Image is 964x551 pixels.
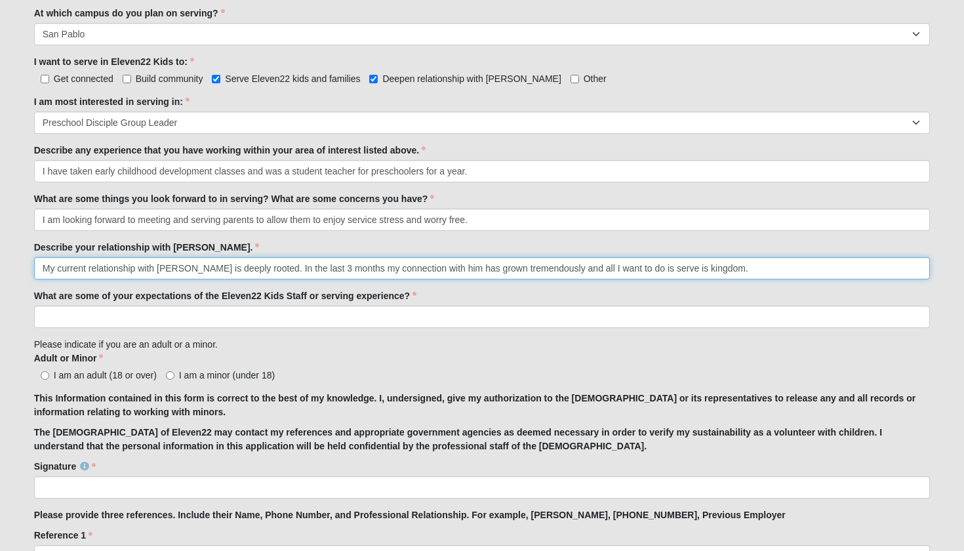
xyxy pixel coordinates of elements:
strong: The [DEMOGRAPHIC_DATA] of Eleven22 may contact my references and appropriate government agencies ... [34,427,882,451]
label: Adult or Minor [34,352,104,365]
label: Reference 1 [34,529,92,542]
input: Build community [123,75,131,83]
span: I am an adult (18 or over) [54,370,157,380]
label: Describe any experience that you have working within your area of interest listed above. [34,144,426,157]
input: Get connected [41,75,49,83]
label: I want to serve in Eleven22 Kids to: [34,55,194,68]
span: I am a minor (under 18) [179,370,275,380]
label: Describe your relationship with [PERSON_NAME]. [34,241,260,254]
label: Signature [34,460,96,473]
span: Deepen relationship with [PERSON_NAME] [382,73,561,84]
input: I am an adult (18 or over) [41,371,49,380]
strong: This Information contained in this form is correct to the best of my knowledge. I, undersigned, g... [34,393,916,417]
input: Other [571,75,579,83]
label: What are some of your expectations of the Eleven22 Kids Staff or serving experience? [34,289,416,302]
input: Serve Eleven22 kids and families [212,75,220,83]
strong: Please provide three references. Include their Name, Phone Number, and Professional Relationship.... [34,510,786,520]
span: Serve Eleven22 kids and families [225,73,360,84]
span: Other [584,73,607,84]
label: What are some things you look forward to in serving? What are some concerns you have? [34,192,435,205]
input: I am a minor (under 18) [166,371,174,380]
input: Deepen relationship with [PERSON_NAME] [369,75,378,83]
span: Get connected [54,73,113,84]
label: I am most interested in serving in: [34,95,190,108]
span: Build community [136,73,203,84]
label: At which campus do you plan on serving? [34,7,225,20]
